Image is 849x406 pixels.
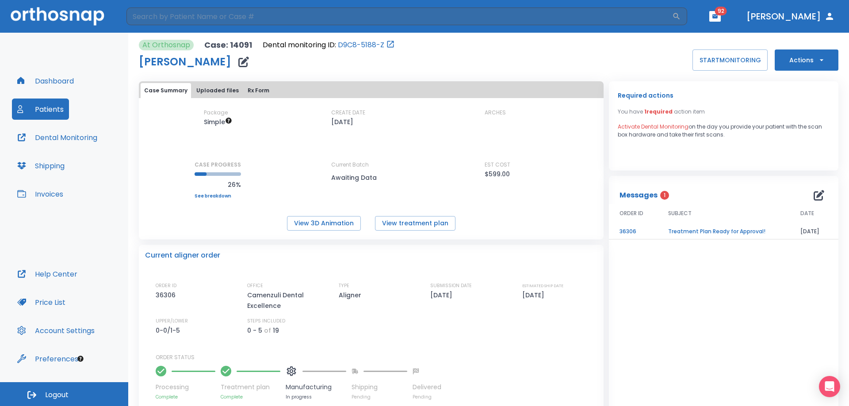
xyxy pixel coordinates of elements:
p: 36306 [156,290,179,300]
a: See breakdown [195,194,241,199]
button: Dental Monitoring [12,127,103,148]
p: 19 [273,325,279,336]
p: Treatment plan [221,383,280,392]
button: View 3D Animation [287,216,361,231]
td: Treatment Plan Ready for Approval! [658,224,790,239]
a: D9C8-5188-Z [338,40,384,50]
button: Price List [12,292,71,313]
div: tabs [141,83,602,98]
span: Logout [45,390,69,400]
p: 26% [195,179,241,190]
p: At Orthosnap [142,40,190,50]
p: STEPS INCLUDED [247,317,285,325]
p: Current Batch [331,161,411,169]
p: ORDER STATUS [156,353,597,361]
p: SUBMISSION DATE [430,282,472,290]
button: STARTMONITORING [692,49,768,71]
p: Complete [221,394,280,400]
span: SUBJECT [668,209,692,217]
span: 92 [715,7,727,15]
span: Up to 10 Steps (20 aligners) [204,118,232,126]
button: Account Settings [12,320,100,341]
span: Activate Dental Monitoring [618,123,688,130]
p: of [264,325,271,336]
p: ESTIMATED SHIP DATE [522,282,563,290]
p: on the day you provide your patient with the scan box hardware and take their first scans. [618,123,830,139]
p: ORDER ID [156,282,176,290]
p: CREATE DATE [331,109,365,117]
button: Rx Form [244,83,273,98]
p: Camenzuli Dental Excellence [247,290,322,311]
p: $599.00 [485,169,510,179]
p: Delivered [413,383,441,392]
span: 1 required [644,108,673,115]
button: Actions [775,49,838,71]
p: 0 - 5 [247,325,262,336]
button: Shipping [12,155,70,176]
div: Open Intercom Messenger [819,376,840,397]
p: CASE PROGRESS [195,161,241,169]
span: 1 [660,191,669,200]
p: Pending [352,394,407,400]
p: [DATE] [430,290,455,300]
p: EST COST [485,161,510,169]
td: [DATE] [790,224,838,239]
span: ORDER ID [620,209,643,217]
p: Dental monitoring ID: [263,40,336,50]
p: Case: 14091 [204,40,252,50]
button: Invoices [12,183,69,205]
p: Required actions [618,90,673,101]
p: Awaiting Data [331,172,411,183]
p: Package [204,109,228,117]
p: Processing [156,383,215,392]
p: Messages [620,190,658,201]
p: OFFICE [247,282,263,290]
span: DATE [800,209,814,217]
p: Shipping [352,383,407,392]
img: Orthosnap [11,7,104,25]
p: [DATE] [522,290,547,300]
button: Preferences [12,348,84,369]
p: You have action item [618,108,705,116]
td: 36306 [609,224,658,239]
p: [DATE] [331,117,353,127]
p: Manufacturing [286,383,346,392]
button: Uploaded files [193,83,242,98]
p: Current aligner order [145,250,220,261]
button: Patients [12,99,69,120]
p: Complete [156,394,215,400]
button: Help Center [12,263,83,285]
p: Pending [413,394,441,400]
button: Dashboard [12,70,79,91]
div: Tooltip anchor [76,355,84,363]
p: UPPER/LOWER [156,317,188,325]
button: View treatment plan [375,216,455,231]
p: In progress [286,394,346,400]
p: ARCHES [485,109,506,117]
p: TYPE [339,282,349,290]
h1: [PERSON_NAME] [139,57,231,67]
p: Aligner [339,290,364,300]
p: 0-0/1-5 [156,325,183,336]
div: Open patient in dental monitoring portal [263,40,395,50]
button: Case Summary [141,83,191,98]
button: [PERSON_NAME] [743,8,838,24]
input: Search by Patient Name or Case # [126,8,672,25]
